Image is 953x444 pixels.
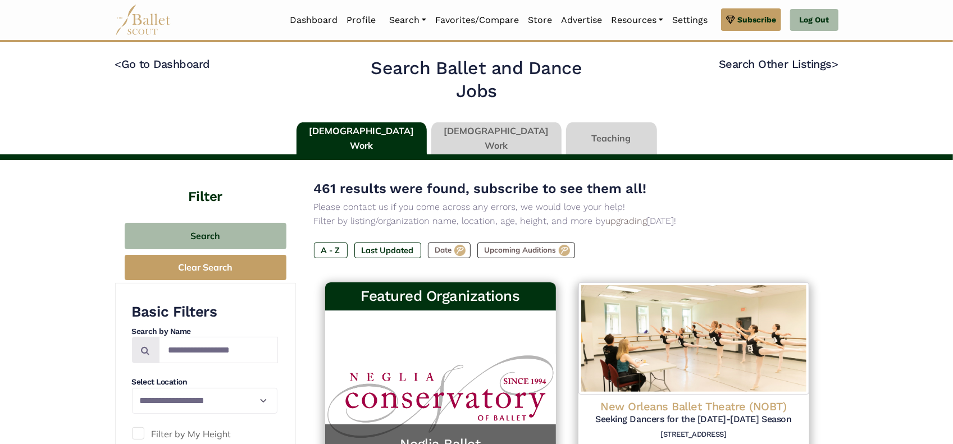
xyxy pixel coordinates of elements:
a: Dashboard [285,8,342,32]
p: Filter by listing/organization name, location, age, height, and more by [DATE]! [314,214,820,228]
li: [DEMOGRAPHIC_DATA] Work [294,122,429,155]
h2: Search Ballet and Dance Jobs [350,57,603,103]
li: Teaching [564,122,659,155]
a: Profile [342,8,380,32]
a: Resources [607,8,668,32]
a: Log Out [790,9,838,31]
span: Subscribe [737,13,776,26]
label: Last Updated [354,242,421,258]
a: Advertise [557,8,607,32]
label: Date [428,242,471,258]
img: Logo [578,282,809,395]
h4: Select Location [132,377,277,388]
button: Clear Search [125,255,286,280]
label: A - Z [314,242,348,258]
button: Search [125,223,286,249]
a: <Go to Dashboard [115,57,210,71]
p: Please contact us if you come across any errors, we would love your help! [314,200,820,214]
h4: Filter [115,160,296,206]
a: Store [523,8,557,32]
h4: New Orleans Ballet Theatre (NOBT) [587,399,800,414]
code: < [115,57,122,71]
a: Settings [668,8,712,32]
h5: Seeking Dancers for the [DATE]-[DATE] Season [587,414,800,425]
code: > [832,57,838,71]
span: 461 results were found, subscribe to see them all! [314,181,647,196]
a: upgrading [606,216,648,226]
a: Search [385,8,431,32]
label: Upcoming Auditions [477,242,575,258]
h3: Basic Filters [132,303,277,322]
input: Search by names... [159,337,278,363]
li: [DEMOGRAPHIC_DATA] Work [429,122,564,155]
a: Favorites/Compare [431,8,523,32]
a: Subscribe [721,8,781,31]
h4: Search by Name [132,326,277,337]
h3: Featured Organizations [334,287,547,306]
img: gem.svg [726,13,735,26]
a: Search Other Listings> [719,57,838,71]
h6: [STREET_ADDRESS] [587,430,800,440]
